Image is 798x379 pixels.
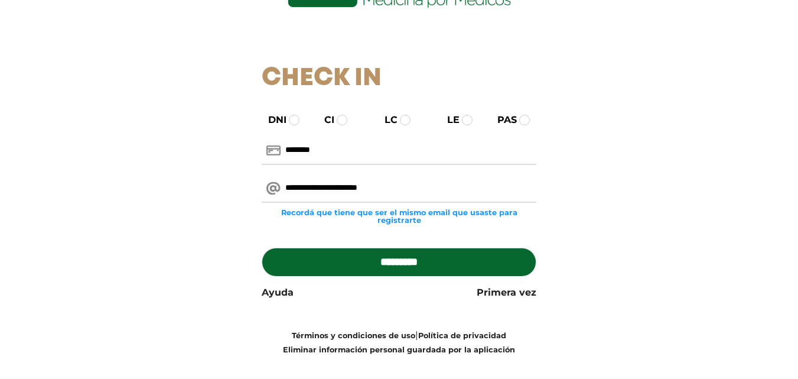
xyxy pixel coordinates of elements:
[258,113,286,127] label: DNI
[292,331,415,340] a: Términos y condiciones de uso
[262,64,536,93] h1: Check In
[283,345,515,354] a: Eliminar información personal guardada por la aplicación
[262,286,294,300] a: Ayuda
[437,113,460,127] label: LE
[374,113,398,127] label: LC
[253,328,545,357] div: |
[477,286,536,300] a: Primera vez
[262,209,536,224] small: Recordá que tiene que ser el mismo email que usaste para registrarte
[314,113,334,127] label: CI
[418,331,506,340] a: Política de privacidad
[487,113,517,127] label: PAS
